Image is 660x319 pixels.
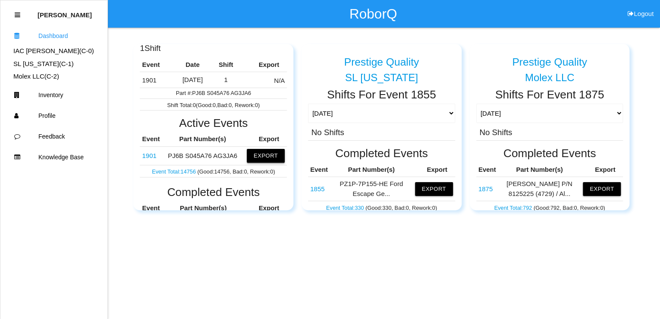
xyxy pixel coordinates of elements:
p: (Good: 14756 , Bad: 0 , Rework: 0 ) [142,166,285,176]
th: Date [173,58,211,72]
a: 1855 [310,185,324,193]
a: Event Total:14756 [152,168,197,175]
th: Export [240,58,287,72]
h3: No Shifts [311,126,344,137]
div: Close [15,5,20,25]
h5: Prestige Quality [512,56,587,68]
div: Molex LLC [476,72,623,83]
a: Feedback [0,126,107,147]
div: Molex LLC's Dashboard [0,72,107,82]
h5: Prestige Quality [344,56,419,68]
a: Profile [0,105,107,126]
th: Part Number(s) [330,163,413,177]
th: Export [245,201,287,215]
th: Part Number(s) [498,163,581,177]
th: Event [308,163,330,177]
th: Shift [211,58,240,72]
td: [DATE] [173,72,211,88]
td: PJ6B S045A76 AG3JA6 [163,146,242,165]
h2: Completed Events [140,186,287,199]
td: PZ1P-7P155-HE Ford Escape Gear Shift Assy [308,177,330,201]
a: Event Total:330 [326,205,365,211]
h2: Completed Events [476,147,623,160]
th: Part Number(s) [163,132,242,146]
a: Knowledge Base [0,147,107,167]
button: Export [415,182,453,196]
th: Event [476,163,498,177]
a: Prestige Quality Molex LLC [476,49,623,84]
h2: Shifts For Event 1855 [308,88,455,101]
a: Dashboard [0,25,107,46]
td: PJ6B S045A76 AG3JA6 [140,72,173,88]
a: 1875 [478,185,493,193]
div: IAC Alma's Dashboard [0,46,107,56]
p: N/A [242,74,285,85]
td: Part #: PJ6B S045A76 AG3JA6 [140,88,287,98]
th: Event [140,58,173,72]
h3: 1 Shift [140,42,160,53]
td: 1 [211,72,240,88]
td: [PERSON_NAME] P/N 8125225 (4729) / Al... [498,177,581,201]
p: Thomas Sontag [38,5,92,19]
th: Export [413,163,455,177]
a: Inventory [0,85,107,105]
th: Export [242,132,287,146]
p: (Good: 330 , Bad: 0 , Rework: 0 ) [310,202,453,212]
td: PJ6B S045A76 AG3JA6 [140,146,163,165]
a: Prestige Quality SL [US_STATE] [308,49,455,84]
h2: Active Events [140,117,287,129]
th: Event [140,201,162,215]
td: PZ1P-7P155-HE Ford Escape Ge... [330,177,413,201]
th: Part Number(s) [162,201,245,215]
a: Molex LLC(C-2) [13,73,59,80]
h2: Shifts For Event 1875 [476,88,623,101]
h3: No Shifts [479,126,512,137]
button: Export [583,182,621,196]
p: Shift Total: 0 ( Good : 0 , Bad : 0 , Rework: 0 ) [142,100,285,109]
a: 1901 [142,152,156,159]
a: Event Total:792 [494,205,533,211]
td: Alma P/N 8125225 (4729) / Alma P/N 8125693 (4739) [476,177,498,201]
button: Export [247,149,285,163]
a: IAC [PERSON_NAME](C-0) [13,47,94,54]
h2: Completed Events [308,147,455,160]
th: Export [581,163,623,177]
p: (Good: 792 , Bad: 0 , Rework: 0 ) [478,202,621,212]
div: SL Tennessee's Dashboard [0,59,107,69]
a: SL [US_STATE](C-1) [13,60,74,67]
div: SL [US_STATE] [308,72,455,83]
th: Event [140,132,163,146]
